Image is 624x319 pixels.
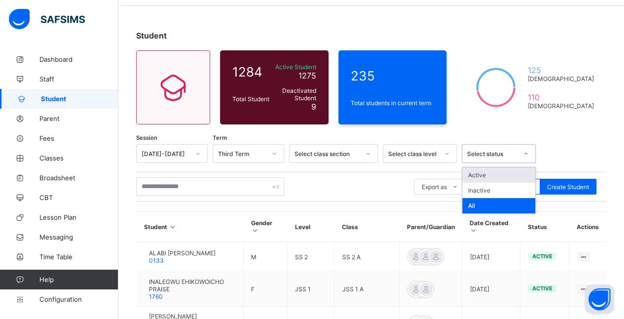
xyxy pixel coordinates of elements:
[467,150,517,158] div: Select status
[230,93,272,105] div: Total Student
[462,272,520,307] td: [DATE]
[244,212,288,242] th: Gender
[422,183,447,191] span: Export as
[287,272,334,307] td: JSS 1
[39,154,118,162] span: Classes
[462,212,520,242] th: Date Created
[287,212,334,242] th: Level
[142,150,189,158] div: [DATE]-[DATE]
[39,115,118,122] span: Parent
[136,31,167,40] span: Student
[9,9,85,30] img: safsims
[149,249,216,257] span: ALABI [PERSON_NAME]
[137,212,244,242] th: Student
[528,75,594,82] span: [DEMOGRAPHIC_DATA]
[470,227,478,234] i: Sort in Ascending Order
[149,278,236,293] span: INALEGWU EHIKOWOICHO PRAISE
[232,64,269,80] span: 1284
[462,198,535,213] div: All
[294,150,360,158] div: Select class section
[462,167,535,183] div: Active
[351,68,435,83] span: 235
[136,134,157,141] span: Session
[585,284,614,314] button: Open asap
[334,272,400,307] td: JSS 1 A
[149,257,164,264] span: 0133
[213,134,227,141] span: Term
[400,212,462,242] th: Parent/Guardian
[39,174,118,182] span: Broadsheet
[334,242,400,272] td: SS 2 A
[528,65,594,75] span: 125
[287,242,334,272] td: SS 2
[274,63,316,71] span: Active Student
[39,213,118,221] span: Lesson Plan
[274,87,316,102] span: Deactivated Student
[39,75,118,83] span: Staff
[251,227,259,234] i: Sort in Ascending Order
[532,285,552,292] span: active
[351,99,435,107] span: Total students in current term
[528,102,594,110] span: [DEMOGRAPHIC_DATA]
[298,71,316,80] span: 1275
[41,95,118,103] span: Student
[39,295,118,303] span: Configuration
[334,212,400,242] th: Class
[149,293,163,300] span: 1760
[244,272,288,307] td: F
[39,233,118,241] span: Messaging
[528,92,594,102] span: 110
[39,253,118,261] span: Time Table
[169,223,177,231] i: Sort in Ascending Order
[39,194,118,201] span: CBT
[462,242,520,272] td: [DATE]
[547,183,589,191] span: Create Student
[39,134,118,142] span: Fees
[569,212,606,242] th: Actions
[520,212,569,242] th: Status
[39,55,118,63] span: Dashboard
[462,183,535,198] div: Inactive
[532,253,552,260] span: active
[311,102,316,112] span: 9
[388,150,439,158] div: Select class level
[244,242,288,272] td: M
[39,276,118,283] span: Help
[218,150,266,158] div: Third Term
